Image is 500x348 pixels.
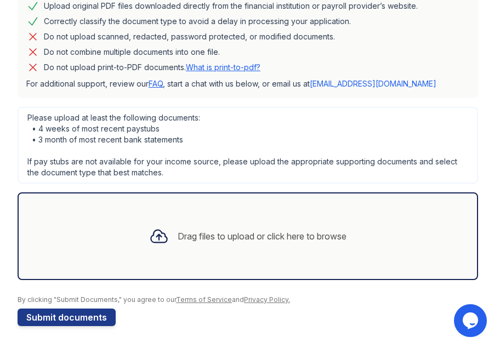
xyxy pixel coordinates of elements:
[310,79,436,88] a: [EMAIL_ADDRESS][DOMAIN_NAME]
[44,62,260,73] p: Do not upload print-to-PDF documents.
[176,295,232,304] a: Terms of Service
[18,309,116,326] button: Submit documents
[18,295,482,304] div: By clicking "Submit Documents," you agree to our and
[186,62,260,72] a: What is print-to-pdf?
[44,45,220,59] div: Do not combine multiple documents into one file.
[18,107,478,184] div: Please upload at least the following documents: • 4 weeks of most recent paystubs • 3 month of mo...
[454,304,489,337] iframe: chat widget
[149,79,163,88] a: FAQ
[44,15,351,28] div: Correctly classify the document type to avoid a delay in processing your application.
[26,78,469,89] p: For additional support, review our , start a chat with us below, or email us at
[178,230,346,243] div: Drag files to upload or click here to browse
[244,295,290,304] a: Privacy Policy.
[44,30,335,43] div: Do not upload scanned, redacted, password protected, or modified documents.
